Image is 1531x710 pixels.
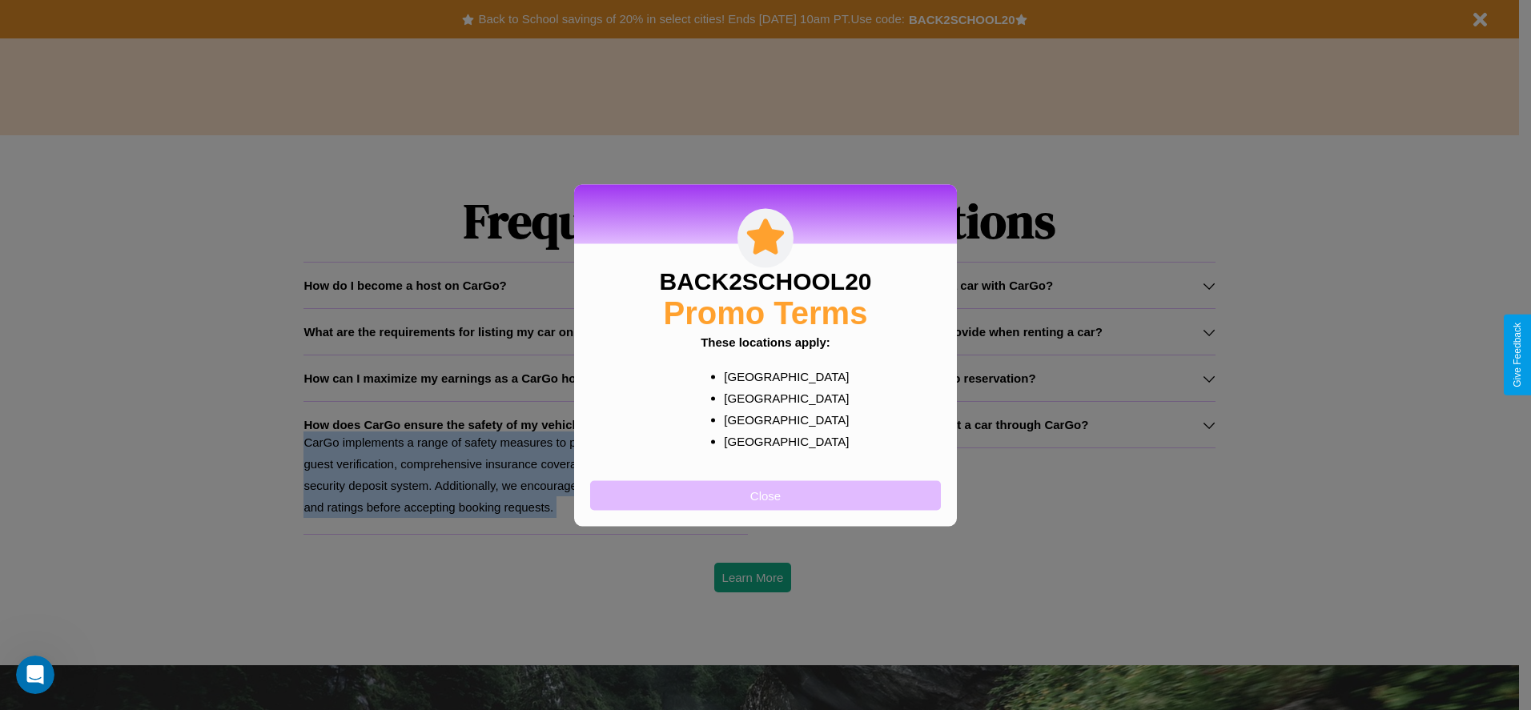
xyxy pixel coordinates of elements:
div: Give Feedback [1512,323,1523,387]
iframe: Intercom live chat [16,656,54,694]
p: [GEOGRAPHIC_DATA] [724,365,838,387]
button: Close [590,480,941,510]
p: [GEOGRAPHIC_DATA] [724,387,838,408]
h3: BACK2SCHOOL20 [659,267,871,295]
p: [GEOGRAPHIC_DATA] [724,408,838,430]
p: [GEOGRAPHIC_DATA] [724,430,838,451]
h2: Promo Terms [664,295,868,331]
b: These locations apply: [701,335,830,348]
